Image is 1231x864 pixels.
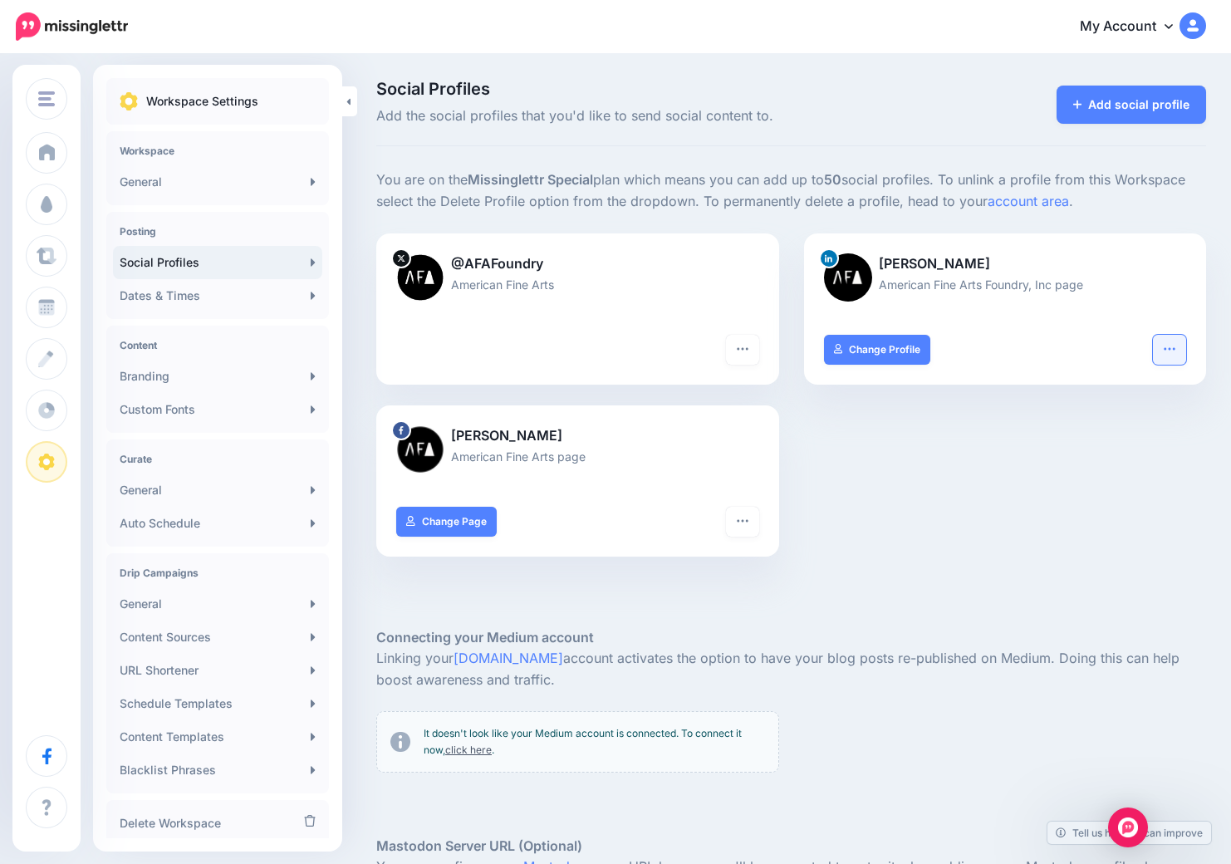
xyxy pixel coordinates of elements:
[113,279,322,312] a: Dates & Times
[120,339,316,351] h4: Content
[113,360,322,393] a: Branding
[376,81,921,97] span: Social Profiles
[16,12,128,41] img: Missinglettr
[66,98,149,109] div: Domain Overview
[113,720,322,754] a: Content Templates
[396,425,759,447] p: [PERSON_NAME]
[113,507,322,540] a: Auto Schedule
[113,246,322,279] a: Social Profiles
[113,807,322,840] a: Delete Workspace
[120,567,316,579] h4: Drip Campaigns
[424,725,765,758] p: It doesn't look like your Medium account is connected. To connect it now, .
[43,43,183,56] div: Domain: [DOMAIN_NAME]
[988,193,1069,209] a: account area
[824,335,931,365] a: Change Profile
[454,650,563,666] a: [DOMAIN_NAME]
[113,687,322,720] a: Schedule Templates
[376,836,1206,857] h5: Mastodon Server URL (Optional)
[120,92,138,110] img: settings.png
[824,253,1187,275] p: [PERSON_NAME]
[1108,808,1148,847] div: Open Intercom Messenger
[396,275,759,294] p: American Fine Arts
[468,171,593,188] b: Missinglettr Special
[120,145,316,157] h4: Workspace
[396,253,444,302] img: nEEZPyMB-82200.jpg
[376,627,1206,648] h5: Connecting your Medium account
[113,754,322,787] a: Blacklist Phrases
[376,169,1206,213] p: You are on the plan which means you can add up to social profiles. To unlink a profile from this ...
[113,165,322,199] a: General
[120,225,316,238] h4: Posting
[1047,822,1211,844] a: Tell us how we can improve
[113,587,322,621] a: General
[120,453,316,465] h4: Curate
[146,91,258,111] p: Workspace Settings
[113,654,322,687] a: URL Shortener
[390,732,410,752] img: info-circle-grey.png
[376,648,1206,691] p: Linking your account activates the option to have your blog posts re-published on Medium. Doing t...
[48,96,61,110] img: tab_domain_overview_orange.svg
[186,98,274,109] div: Keywords by Traffic
[47,27,81,40] div: v 4.0.25
[113,621,322,654] a: Content Sources
[824,171,841,188] b: 50
[824,253,872,302] img: 1604332902993-83159.png
[27,27,40,40] img: logo_orange.svg
[113,393,322,426] a: Custom Fonts
[376,106,921,127] span: Add the social profiles that you'd like to send social content to.
[396,425,444,474] img: 307192492_480833790721578_3643204925830140614_n-bsa143921.png
[396,447,759,466] p: American Fine Arts page
[445,744,492,756] a: click here
[396,253,759,275] p: @AFAFoundry
[824,275,1187,294] p: American Fine Arts Foundry, Inc page
[113,474,322,507] a: General
[1063,7,1206,47] a: My Account
[38,91,55,106] img: menu.png
[396,507,497,537] a: Change Page
[1057,86,1207,124] a: Add social profile
[27,43,40,56] img: website_grey.svg
[168,96,181,110] img: tab_keywords_by_traffic_grey.svg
